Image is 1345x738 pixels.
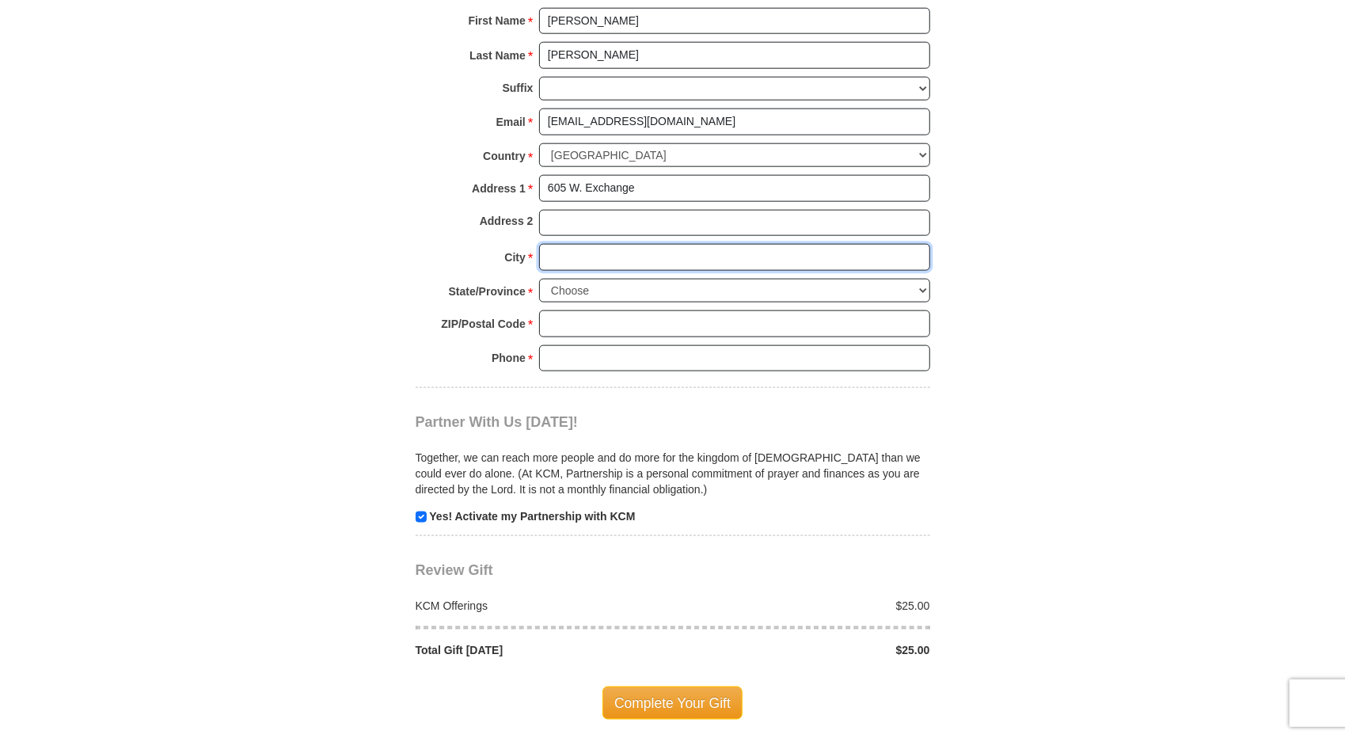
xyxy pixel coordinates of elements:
div: KCM Offerings [407,598,673,614]
span: Review Gift [416,562,493,578]
div: $25.00 [673,642,939,658]
span: Complete Your Gift [602,687,743,720]
strong: Email [496,111,526,133]
div: $25.00 [673,598,939,614]
strong: Address 2 [480,210,534,232]
strong: Country [483,145,526,167]
strong: Yes! Activate my Partnership with KCM [429,510,635,523]
strong: Suffix [503,77,534,99]
span: Partner With Us [DATE]! [416,414,579,430]
strong: Last Name [469,44,526,67]
strong: Address 1 [472,177,526,200]
strong: First Name [469,10,526,32]
div: Total Gift [DATE] [407,642,673,658]
strong: ZIP/Postal Code [441,313,526,335]
strong: City [504,246,525,268]
strong: Phone [492,347,526,369]
p: Together, we can reach more people and do more for the kingdom of [DEMOGRAPHIC_DATA] than we coul... [416,450,930,497]
strong: State/Province [449,280,526,302]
